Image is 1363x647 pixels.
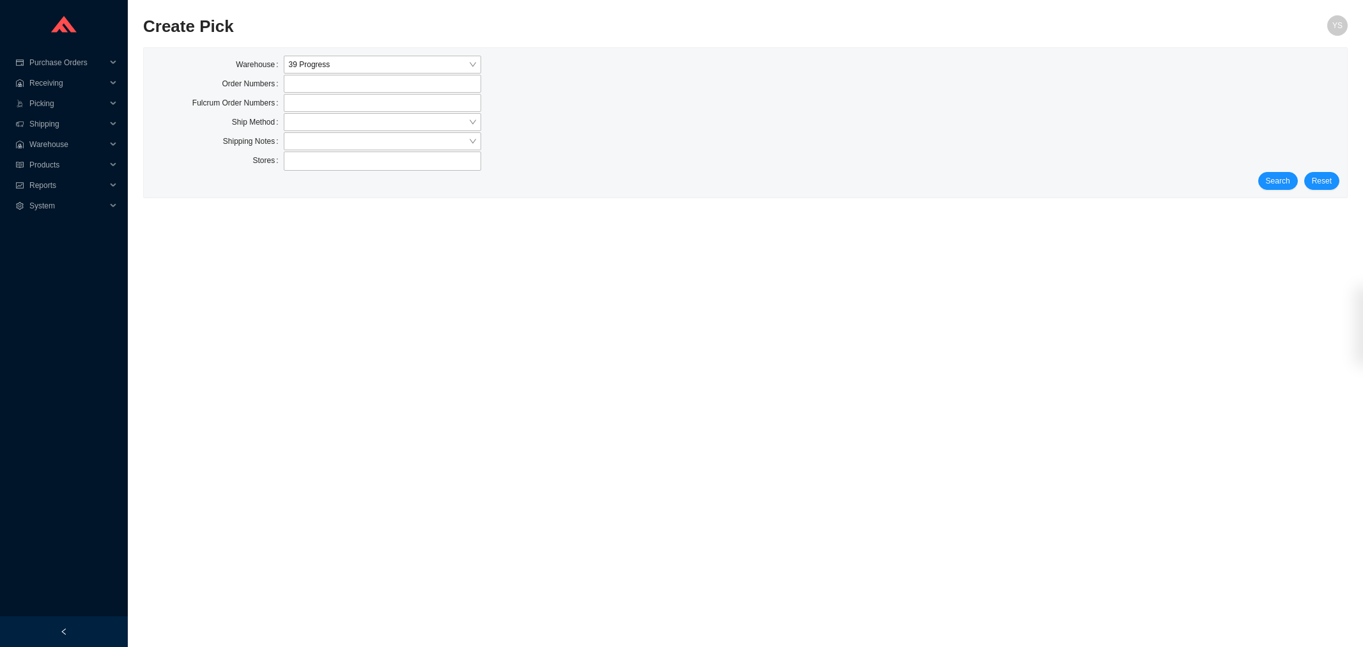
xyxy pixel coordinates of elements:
[29,134,106,155] span: Warehouse
[60,628,68,635] span: left
[232,113,284,131] label: Ship Method
[222,75,284,93] label: Order Numbers
[253,152,284,169] label: Stores
[29,52,106,73] span: Purchase Orders
[29,93,106,114] span: Picking
[1258,172,1298,190] button: Search
[29,196,106,216] span: System
[15,182,24,189] span: fund
[236,56,283,74] label: Warehouse
[1266,175,1290,187] span: Search
[29,155,106,175] span: Products
[289,56,477,73] span: 39 Progress
[29,73,106,93] span: Receiving
[1332,15,1343,36] span: YS
[15,161,24,169] span: read
[15,202,24,210] span: setting
[29,175,106,196] span: Reports
[223,132,284,150] label: Shipping Notes
[143,15,1047,38] h2: Create Pick
[1312,175,1332,187] span: Reset
[29,114,106,134] span: Shipping
[192,94,284,112] label: Fulcrum Order Numbers
[15,59,24,66] span: credit-card
[1304,172,1339,190] button: Reset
